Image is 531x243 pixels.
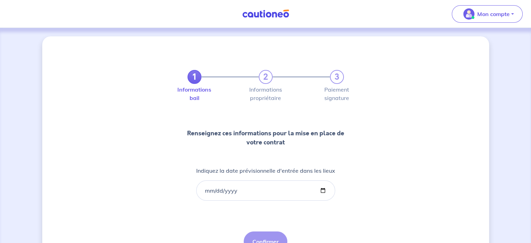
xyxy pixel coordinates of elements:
[187,70,201,84] a: 1
[477,10,510,18] p: Mon compte
[239,9,292,18] img: Cautioneo
[187,87,201,101] label: Informations bail
[196,166,335,175] p: Indiquez la date prévisionnelle d'entrée dans les lieux
[330,87,344,101] label: Paiement signature
[463,8,474,20] img: illu_account_valid_menu.svg
[196,180,335,201] input: lease-signed-date-placeholder
[259,87,273,101] label: Informations propriétaire
[182,129,349,147] p: Renseignez ces informations pour la mise en place de votre contrat
[452,5,523,23] button: illu_account_valid_menu.svgMon compte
